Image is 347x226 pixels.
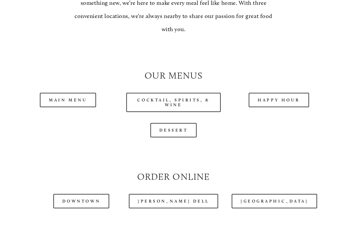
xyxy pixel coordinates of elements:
[53,194,109,208] a: Downtown
[232,194,317,208] a: [GEOGRAPHIC_DATA]
[150,123,197,137] a: Dessert
[129,194,218,208] a: [PERSON_NAME] Dell
[21,170,326,183] h2: Order Online
[21,69,326,82] h2: Our Menus
[40,93,96,107] a: Main Menu
[126,93,221,112] a: Cocktail, Spirits, & Wine
[249,93,309,107] a: Happy Hour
